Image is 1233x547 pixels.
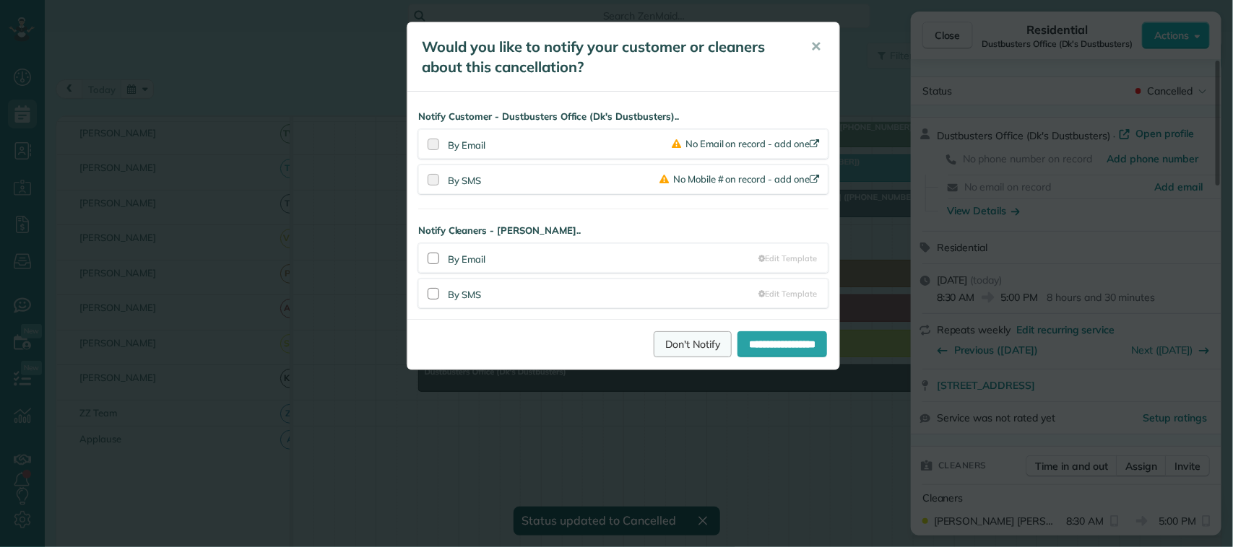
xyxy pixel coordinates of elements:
[418,110,829,123] strong: Notify Customer - Dustbusters Office (Dk's Dustbusters)..
[448,139,672,152] div: By Email
[659,173,822,185] a: No Mobile # on record - add one
[654,331,732,357] a: Don't Notify
[759,253,817,264] a: Edit Template
[448,250,759,266] div: By Email
[759,288,817,299] a: Edit Template
[672,138,822,149] a: No Email on record - add one
[422,37,790,77] h5: Would you like to notify your customer or cleaners about this cancellation?
[810,38,821,55] span: ✕
[418,224,829,237] strong: Notify Cleaners - [PERSON_NAME]..
[448,285,759,302] div: By SMS
[448,171,659,188] div: By SMS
